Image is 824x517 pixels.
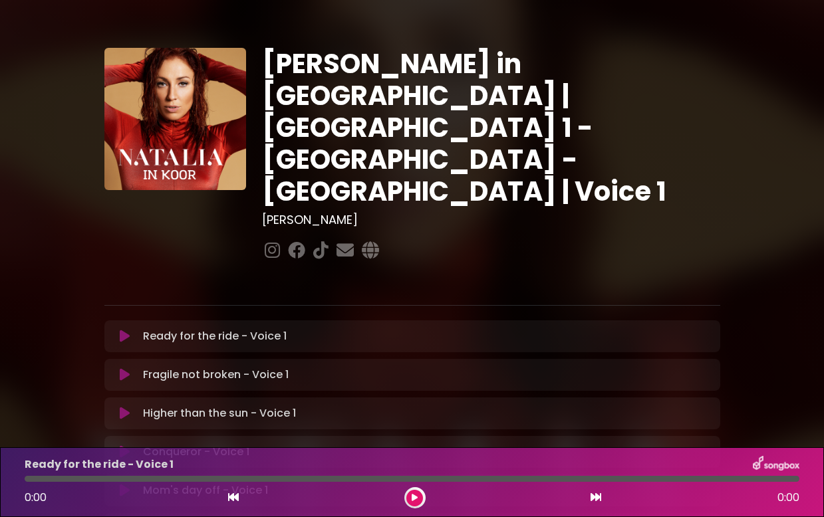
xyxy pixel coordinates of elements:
[262,213,720,227] h3: [PERSON_NAME]
[753,456,799,473] img: songbox-logo-white.png
[262,48,720,207] h1: [PERSON_NAME] in [GEOGRAPHIC_DATA] | [GEOGRAPHIC_DATA] 1 - [GEOGRAPHIC_DATA] - [GEOGRAPHIC_DATA] ...
[777,490,799,506] span: 0:00
[104,48,247,190] img: YTVS25JmS9CLUqXqkEhs
[143,367,289,383] p: Fragile not broken - Voice 1
[143,444,249,460] p: Conqueror - Voice 1
[143,328,287,344] p: Ready for the ride - Voice 1
[25,457,174,472] p: Ready for the ride - Voice 1
[143,405,296,421] p: Higher than the sun - Voice 1
[25,490,47,505] span: 0:00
